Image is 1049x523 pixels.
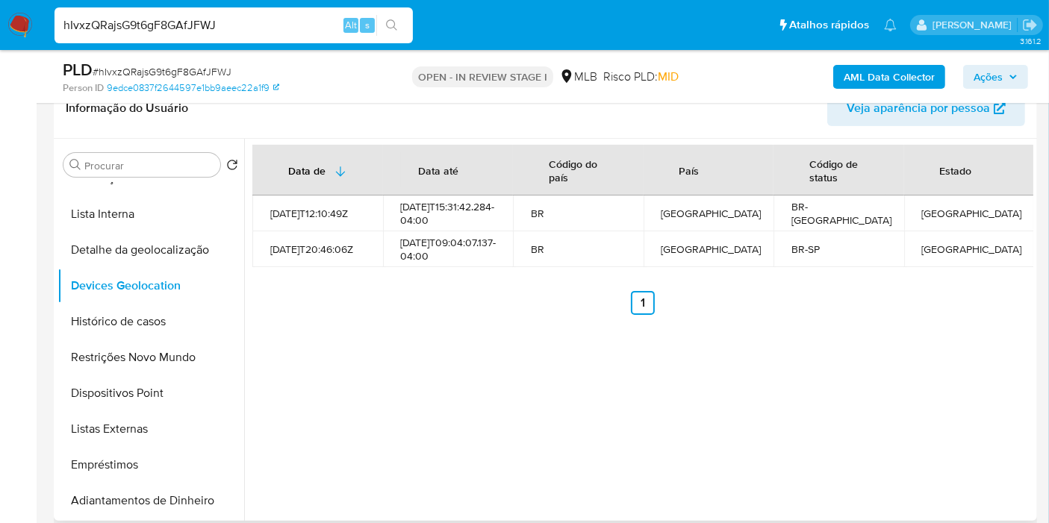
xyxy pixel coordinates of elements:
button: Data de [270,152,364,188]
button: Lista Interna [57,196,244,232]
span: Ações [974,65,1003,89]
div: [DATE]T09:04:07.137-04:00 [401,236,496,263]
button: Devices Geolocation [57,268,244,304]
h1: Informação do Usuário [66,101,188,116]
input: Procurar [84,159,214,172]
div: BR [531,207,626,220]
span: Veja aparência por pessoa [847,90,990,126]
span: Atalhos rápidos [789,17,869,33]
b: PLD [63,57,93,81]
div: [DATE]T20:46:06Z [270,242,365,256]
a: Ir a la página 1 [631,291,655,315]
div: [GEOGRAPHIC_DATA] [662,207,756,220]
b: Person ID [63,81,104,95]
b: AML Data Collector [844,65,935,89]
div: Código de status [791,145,886,195]
span: MID [658,68,679,85]
a: Notificações [884,19,897,31]
div: Código do país [531,145,626,195]
button: AML Data Collector [833,65,945,89]
p: leticia.merlin@mercadolivre.com [933,18,1017,32]
div: [DATE]T12:10:49Z [270,207,365,220]
nav: Paginación [252,291,1033,315]
p: OPEN - IN REVIEW STAGE I [412,66,553,87]
a: 9edce0837f2644597e1bb9aeec22a1f9 [107,81,279,95]
span: Risco PLD: [603,69,679,85]
button: search-icon [376,15,407,36]
div: Data até [401,152,477,188]
div: BR-[GEOGRAPHIC_DATA] [791,200,886,227]
div: [DATE]T15:31:42.284-04:00 [401,200,496,227]
span: # hIvxzQRajsG9t6gF8GAfJFWJ [93,64,231,79]
button: Veja aparência por pessoa [827,90,1025,126]
span: 3.161.2 [1020,35,1042,47]
button: Restrições Novo Mundo [57,339,244,375]
div: País [662,152,718,188]
div: Estado [922,152,990,188]
div: [GEOGRAPHIC_DATA] [662,242,756,256]
button: Adiantamentos de Dinheiro [57,483,244,519]
div: BR-SP [791,242,886,256]
a: Sair [1022,17,1038,33]
button: Listas Externas [57,411,244,447]
input: Pesquise usuários ou casos... [55,16,413,35]
div: [GEOGRAPHIC_DATA] [922,242,1017,256]
button: Histórico de casos [57,304,244,339]
span: s [365,18,370,32]
div: [GEOGRAPHIC_DATA] [922,207,1017,220]
div: BR [531,242,626,256]
button: Empréstimos [57,447,244,483]
button: Ações [963,65,1028,89]
button: Retornar ao pedido padrão [226,159,238,175]
div: MLB [559,69,597,85]
button: Dispositivos Point [57,375,244,411]
span: Alt [345,18,357,32]
button: Procurar [69,159,81,171]
button: Detalhe da geolocalização [57,232,244,268]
